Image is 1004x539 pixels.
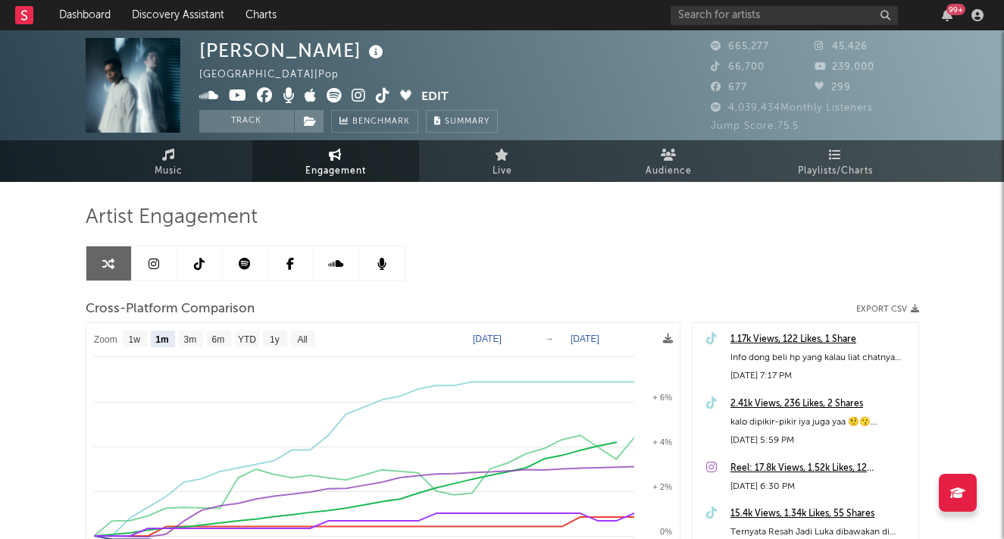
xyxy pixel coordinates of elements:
text: [DATE] [571,334,599,344]
button: Export CSV [856,305,919,314]
span: Cross-Platform Comparison [86,300,255,318]
span: 45,426 [815,42,868,52]
span: 665,277 [711,42,769,52]
text: + 2% [652,482,672,491]
text: 1m [155,334,168,345]
span: Engagement [305,162,366,180]
text: 0% [660,527,672,536]
div: 99 + [946,4,965,15]
a: Audience [586,140,752,182]
button: Summary [426,110,498,133]
button: 99+ [942,9,952,21]
div: [PERSON_NAME] [199,38,387,63]
a: Benchmark [331,110,418,133]
div: [DATE] 7:17 PM [730,367,911,385]
span: Benchmark [352,113,410,131]
span: 677 [711,83,747,92]
a: Live [419,140,586,182]
text: All [297,334,307,345]
span: 4,039,434 Monthly Listeners [711,103,873,113]
button: Edit [421,88,449,107]
div: [DATE] 5:59 PM [730,431,911,450]
text: YTD [237,334,255,345]
span: Music [155,162,183,180]
a: 15.4k Views, 1.34k Likes, 55 Shares [730,505,911,523]
div: Info dong beli hp yang kalau liat chatnya bisa senyum senyum sendiri di mana? 🥹👉🏻👈🏻 #DaunJatuh #M... [730,349,911,367]
text: + 4% [652,437,672,447]
span: 299 [815,83,851,92]
input: Search for artists [671,6,898,25]
text: [DATE] [473,334,502,344]
span: Playlists/Charts [798,162,873,180]
a: Music [86,140,252,182]
button: Track [199,110,294,133]
a: Playlists/Charts [752,140,919,182]
div: kalo dipikir-pikir iya juga yaa 🤨😗 #DaunJatuh #Grace #Kini #RisingOnTiktok #MusikDiTiktok [730,413,911,431]
span: Summary [445,118,489,126]
text: → [545,334,554,344]
a: 2.41k Views, 236 Likes, 2 Shares [730,395,911,413]
text: Zoom [94,334,117,345]
span: 66,700 [711,62,765,72]
a: Engagement [252,140,419,182]
span: Jump Score: 75.5 [711,121,799,131]
div: [GEOGRAPHIC_DATA] | Pop [199,66,356,84]
text: 1w [128,334,140,345]
span: 239,000 [815,62,874,72]
text: 3m [183,334,196,345]
a: Reel: 17.8k Views, 1.52k Likes, 12 Comments [730,459,911,478]
text: 1y [270,334,280,345]
span: Audience [646,162,692,180]
div: [DATE] 6:30 PM [730,478,911,496]
span: Live [493,162,512,180]
text: + 6% [652,393,672,402]
text: 6m [211,334,224,345]
a: 1.17k Views, 122 Likes, 1 Share [730,331,911,349]
span: Artist Engagement [86,208,258,227]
